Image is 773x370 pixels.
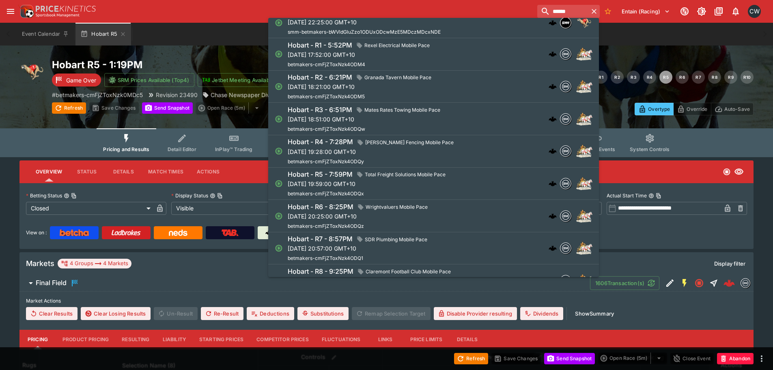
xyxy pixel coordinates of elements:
button: Deductions [247,307,294,320]
button: Betting StatusCopy To Clipboard [64,193,69,199]
button: R3 [627,71,640,84]
p: [DATE] 20:57:00 GMT+10 [288,244,431,253]
span: smm-betmakers-bWVldGluZzo1ODUxODcwMzE5MDczMDcxNDE [288,29,441,35]
button: Details [105,162,142,182]
p: [DATE] 18:21:00 GMT+10 [288,82,435,91]
p: Override [687,105,707,113]
button: Event Calendar [17,23,74,45]
img: harness_racing.png [576,175,592,192]
button: Edit Detail [663,276,677,290]
img: logo-cerberus.svg [549,82,557,91]
button: ShowSummary [570,307,619,320]
svg: Open [275,115,283,123]
h6: Hobart - R4 - 7:28PM [288,138,353,146]
div: betmakers [560,210,571,222]
span: betmakers-cmFjZToxNzk4ODQw [288,126,365,132]
button: Abandon [717,353,754,364]
img: betmakers.png [560,114,571,124]
p: Display Status [171,192,208,199]
img: harness_racing.png [576,111,592,127]
button: Pricing [19,330,56,349]
span: Mark an event as closed and abandoned. [717,354,754,362]
img: Betcha [60,229,89,236]
button: Send Snapshot [142,102,193,114]
svg: Open [275,277,283,285]
span: Mates Rates Towing Mobile Pace [361,106,444,114]
svg: Open [275,82,283,91]
button: R7 [692,71,705,84]
button: Dividends [520,307,563,320]
h6: Hobart - R6 - 8:25PM [288,203,353,211]
div: Chase Newspaper Division1 [202,91,284,99]
button: R2 [611,71,624,84]
img: logo-cerberus.svg [549,180,557,188]
div: Closed [26,202,153,215]
svg: Visible [734,167,744,177]
a: Cerberus [258,226,306,239]
p: Auto-Save [724,105,750,113]
img: harness_racing.png [576,143,592,159]
div: cerberus [549,180,557,188]
img: logo-cerberus.svg [549,147,557,155]
img: harness_racing.png [576,46,592,62]
button: Actions [190,162,226,182]
button: Closed [692,276,706,290]
div: betmakers [741,278,750,288]
img: betmakers.png [560,178,571,189]
span: Granada Tavern Mobile Pace [361,74,435,82]
div: split button [598,353,667,364]
div: cerberus [549,50,557,58]
svg: Open [275,19,283,27]
p: [DATE] 19:59:00 GMT+10 [288,180,449,188]
button: Auto-Save [711,103,754,115]
div: cerberus [549,277,557,285]
div: cerberus [549,115,557,123]
button: Price Limits [404,330,449,349]
img: harness_racing.png [576,78,592,95]
button: Clear Results [26,307,78,320]
button: Re-Result [201,307,243,320]
img: TabNZ [222,229,239,236]
img: jetbet-logo.svg [202,76,210,84]
button: Copy To Clipboard [217,193,223,199]
button: Links [367,330,404,349]
div: Start From [635,103,754,115]
span: InPlay™ Trading [215,146,252,152]
button: Starting Prices [193,330,250,349]
div: split button [196,102,265,114]
button: Hobart R5 [75,23,131,45]
p: [DATE] 17:52:00 GMT+10 [288,50,433,59]
div: 4 Groups 4 Markets [61,259,128,268]
p: Revision 23490 [156,91,198,99]
img: betmakers.png [560,275,571,286]
div: betmakers [560,145,571,157]
button: Clint Wallis [745,2,763,20]
img: logo-cerberus.svg [549,212,557,220]
img: betmakers [741,279,750,288]
a: 8121e65d-6c79-446a-a632-23a971ce7d1e [721,275,737,291]
div: cerberus [549,147,557,155]
span: Wrightvaluers Mobile Pace [362,203,431,211]
img: logo-cerberus.svg [549,277,557,285]
div: betmakers [560,81,571,92]
img: betmakers.png [560,146,571,156]
img: Cerberus [265,229,272,236]
span: SDR Plumbing Mobile Pace [362,236,431,244]
img: betmakers.png [560,243,571,253]
img: logo-cerberus.svg [549,19,557,27]
button: Documentation [711,4,726,19]
button: Straight [706,276,721,290]
span: betmakers-cmFjZToxNzk4ODQy [288,158,364,164]
div: betmakers [560,178,571,189]
button: R10 [741,71,754,84]
img: samemeetingmulti.png [560,17,571,28]
div: Event type filters [97,128,676,157]
h6: Hobart - R5 - 7:59PM [288,170,353,179]
img: betmakers.png [560,49,571,59]
p: Copy To Clipboard [52,91,143,99]
div: samemeetingmulti [560,17,571,28]
button: Disable Provider resulting [434,307,517,320]
div: Clint Wallis [748,5,761,18]
span: betmakers-cmFjZToxNzk4ODQ1 [288,255,363,261]
h6: Hobart - R1 - 5:52PM [288,41,352,50]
